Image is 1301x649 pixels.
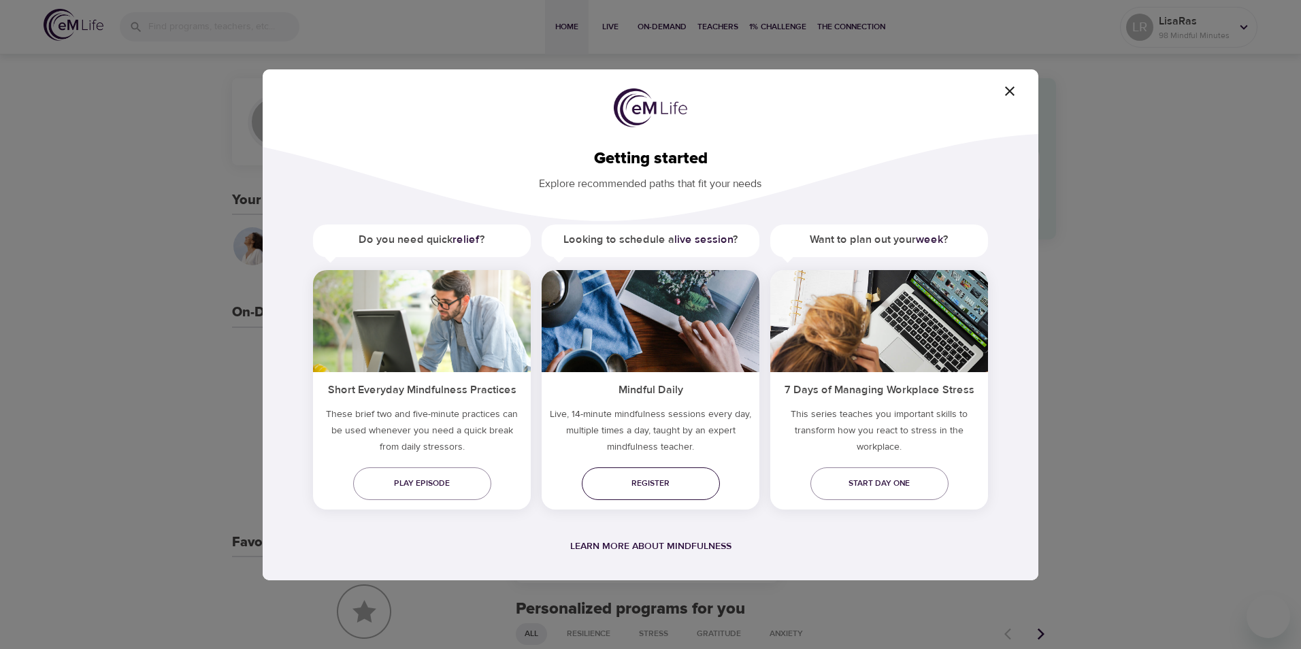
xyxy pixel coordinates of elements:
[313,406,531,461] h5: These brief two and five-minute practices can be used whenever you need a quick break from daily ...
[542,270,759,372] img: ims
[614,88,687,128] img: logo
[570,540,731,552] a: Learn more about mindfulness
[770,372,988,405] h5: 7 Days of Managing Workplace Stress
[542,372,759,405] h5: Mindful Daily
[770,270,988,372] img: ims
[452,233,480,246] a: relief
[916,233,943,246] a: week
[353,467,491,500] a: Play episode
[542,406,759,461] p: Live, 14-minute mindfulness sessions every day, multiple times a day, taught by an expert mindful...
[821,476,938,490] span: Start day one
[770,224,988,255] h5: Want to plan out your ?
[313,224,531,255] h5: Do you need quick ?
[582,467,720,500] a: Register
[593,476,709,490] span: Register
[542,224,759,255] h5: Looking to schedule a ?
[364,476,480,490] span: Play episode
[284,168,1017,192] p: Explore recommended paths that fit your needs
[770,406,988,461] p: This series teaches you important skills to transform how you react to stress in the workplace.
[810,467,949,500] a: Start day one
[313,270,531,372] img: ims
[284,149,1017,169] h2: Getting started
[674,233,733,246] a: live session
[313,372,531,405] h5: Short Everyday Mindfulness Practices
